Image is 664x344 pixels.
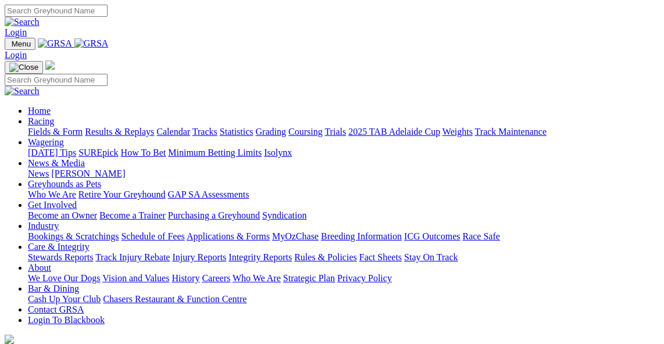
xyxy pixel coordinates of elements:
a: Purchasing a Greyhound [168,210,260,220]
a: Coursing [288,127,323,137]
a: Track Injury Rebate [95,252,170,262]
a: SUREpick [78,148,118,157]
a: Greyhounds as Pets [28,179,101,189]
a: Fields & Form [28,127,83,137]
a: About [28,263,51,273]
img: logo-grsa-white.png [45,60,55,70]
div: Bar & Dining [28,294,659,304]
a: Vision and Values [102,273,169,283]
a: History [172,273,199,283]
input: Search [5,5,108,17]
a: Schedule of Fees [121,231,184,241]
a: Contact GRSA [28,304,84,314]
div: Racing [28,127,659,137]
a: How To Bet [121,148,166,157]
a: Chasers Restaurant & Function Centre [103,294,247,304]
a: Stay On Track [404,252,458,262]
a: Isolynx [264,148,292,157]
a: Integrity Reports [229,252,292,262]
a: Wagering [28,137,64,147]
img: Search [5,17,40,27]
input: Search [5,74,108,86]
a: Tracks [192,127,217,137]
a: Home [28,106,51,116]
a: Results & Replays [85,127,154,137]
div: News & Media [28,169,659,179]
a: We Love Our Dogs [28,273,100,283]
a: Bar & Dining [28,284,79,293]
a: Become an Owner [28,210,97,220]
a: Login To Blackbook [28,315,105,325]
a: Race Safe [462,231,499,241]
a: GAP SA Assessments [168,189,249,199]
a: Breeding Information [321,231,402,241]
a: Statistics [220,127,254,137]
img: Search [5,86,40,96]
a: Rules & Policies [294,252,357,262]
a: Retire Your Greyhound [78,189,166,199]
button: Toggle navigation [5,38,35,50]
button: Toggle navigation [5,61,43,74]
div: Care & Integrity [28,252,659,263]
a: Track Maintenance [475,127,547,137]
a: Care & Integrity [28,242,90,252]
a: Calendar [156,127,190,137]
a: News [28,169,49,178]
a: Strategic Plan [283,273,335,283]
a: Weights [442,127,473,137]
a: Who We Are [233,273,281,283]
div: About [28,273,659,284]
img: GRSA [38,38,72,49]
a: Become a Trainer [99,210,166,220]
a: Bookings & Scratchings [28,231,119,241]
a: Who We Are [28,189,76,199]
a: Minimum Betting Limits [168,148,262,157]
div: Wagering [28,148,659,158]
img: Close [9,63,38,72]
a: MyOzChase [272,231,319,241]
a: Cash Up Your Club [28,294,101,304]
a: Login [5,27,27,37]
a: Injury Reports [172,252,226,262]
a: Stewards Reports [28,252,93,262]
div: Industry [28,231,659,242]
div: Greyhounds as Pets [28,189,659,200]
a: Racing [28,116,54,126]
a: ICG Outcomes [404,231,460,241]
a: Industry [28,221,59,231]
a: Fact Sheets [359,252,402,262]
a: Privacy Policy [337,273,392,283]
a: Grading [256,127,286,137]
a: 2025 TAB Adelaide Cup [348,127,440,137]
a: Trials [324,127,346,137]
a: Syndication [262,210,306,220]
a: Login [5,50,27,60]
a: [DATE] Tips [28,148,76,157]
img: GRSA [74,38,109,49]
a: News & Media [28,158,85,168]
a: [PERSON_NAME] [51,169,125,178]
a: Applications & Forms [187,231,270,241]
img: logo-grsa-white.png [5,335,14,344]
a: Get Involved [28,200,77,210]
div: Get Involved [28,210,659,221]
span: Menu [12,40,31,48]
a: Careers [202,273,230,283]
